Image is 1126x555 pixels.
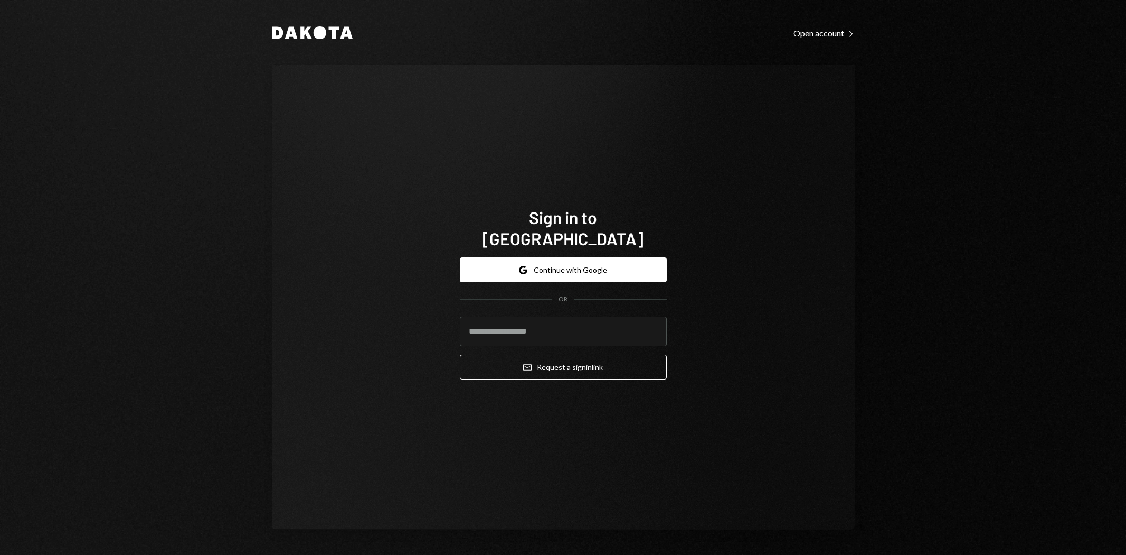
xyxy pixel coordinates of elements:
div: OR [559,295,567,304]
button: Request a signinlink [460,355,667,380]
button: Continue with Google [460,257,667,282]
h1: Sign in to [GEOGRAPHIC_DATA] [460,207,667,249]
a: Open account [793,27,855,39]
div: Open account [793,28,855,39]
